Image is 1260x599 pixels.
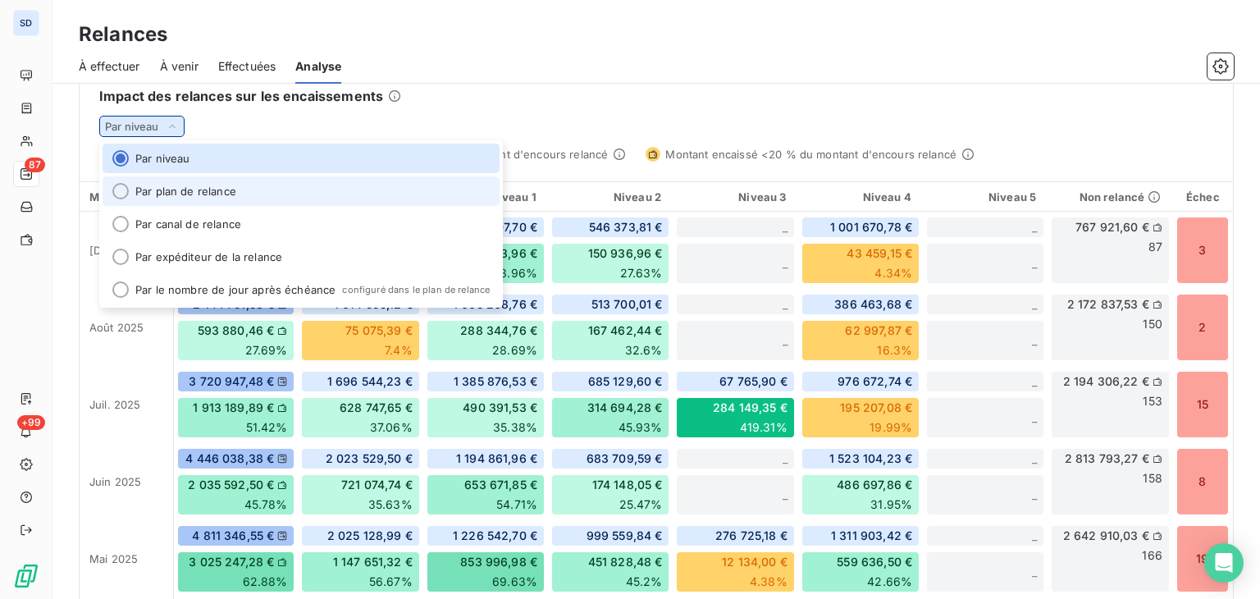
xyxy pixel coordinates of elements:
span: +99 [17,415,45,430]
span: _ [783,487,787,501]
div: Open Intercom Messenger [1204,543,1244,583]
span: 314 694,28 € [587,400,663,416]
span: _ [1032,333,1037,347]
span: 19.99% [870,419,912,436]
span: 683 709,59 € [587,450,663,467]
div: 3 [1176,217,1229,284]
span: 628 747,65 € [340,400,413,416]
span: 1 001 670,78 € [830,219,912,235]
span: 45.93% [619,419,663,436]
span: 1 913 189,89 € [193,400,274,416]
span: 67 765,90 € [719,373,787,390]
span: 51.42% [246,419,288,436]
span: 1 311 903,42 € [831,528,912,544]
span: 593 880,46 € [198,322,275,339]
li: Par expéditeur de la relance [103,242,500,272]
span: 976 672,74 € [838,373,912,390]
span: 386 463,68 € [834,296,912,313]
div: 8 [1176,448,1229,515]
span: 513 700,01 € [591,296,663,313]
div: 19 [1176,525,1229,592]
span: À effectuer [79,58,140,75]
span: 767 921,60 € [1075,219,1149,235]
div: Mois [89,190,163,203]
span: _ [783,333,787,347]
span: 486 697,86 € [837,477,912,493]
span: 2 642 910,03 € [1063,528,1149,544]
span: 419.31% [740,419,787,436]
li: Par canal de relance [103,209,500,239]
span: _ [783,297,787,311]
span: juil. 2025 [89,398,141,411]
span: 3 025 247,28 € [189,554,274,570]
span: 158 [1143,470,1162,487]
span: _ [783,451,787,465]
span: _ [783,256,787,270]
span: Niveau 2 [614,190,661,203]
span: 87 [25,158,45,172]
span: 43 459,15 € [847,245,912,262]
span: _ [1032,451,1037,465]
span: 12 134,00 € [722,554,787,570]
span: 653 671,85 € [464,477,537,493]
span: 195 207,08 € [840,400,912,416]
span: 1 194 861,96 € [456,450,537,467]
span: 45.78% [244,496,288,513]
div: 2 [1176,294,1229,361]
span: 2 172 837,53 € [1067,296,1149,313]
span: août 2025 [89,321,144,334]
div: 15 [1176,371,1229,438]
span: 1 385 876,53 € [454,373,537,390]
img: Logo LeanPay [13,563,39,589]
span: _ [1032,410,1037,424]
span: Par niveau [105,120,159,133]
span: 559 636,50 € [837,554,912,570]
div: Échec [1183,190,1223,203]
li: Par le nombre de jour après échéance [103,275,500,304]
span: 276 725,18 € [715,528,787,544]
span: 54.71% [496,496,537,513]
span: 451 828,48 € [588,554,663,570]
span: 62 997,87 € [845,322,912,339]
span: _ [783,220,787,234]
li: Par plan de relance [103,176,500,206]
span: 288 344,76 € [460,322,537,339]
span: 4.38% [750,574,787,590]
span: 546 373,81 € [589,219,663,235]
span: Analyse [295,58,341,75]
span: _ [1032,565,1037,578]
span: 2 194 306,22 € [1063,373,1149,390]
span: 4 446 038,38 € [185,450,274,467]
span: _ [1032,256,1037,270]
span: _ [1032,297,1037,311]
span: 174 148,05 € [592,477,663,493]
span: 42.66% [867,574,912,590]
span: 48.96% [492,265,537,281]
span: 1 226 542,70 € [453,528,537,544]
span: Montant encaissé <20 % du montant d'encours relancé [665,148,956,161]
h6: Impact des relances sur les encaissements [99,86,383,106]
span: 56.67% [369,574,413,590]
span: _ [1032,220,1037,234]
span: 2 813 793,27 € [1065,450,1149,467]
span: 284 149,35 € [713,400,787,416]
span: 27.69% [245,342,288,359]
span: 87 [1148,239,1162,255]
span: 62.88% [243,574,288,590]
span: 37.06% [370,419,413,436]
span: 69.63% [492,574,537,590]
span: _ [1032,487,1037,501]
span: 45.2% [626,574,663,590]
span: [DATE] [89,244,126,257]
span: 153 [1143,393,1162,409]
span: 150 936,96 € [588,245,663,262]
span: 28.69% [492,342,537,359]
span: 721 074,74 € [341,477,413,493]
span: 999 559,84 € [587,528,663,544]
h3: Relances [79,20,167,49]
span: mai 2025 [89,552,138,565]
span: 166 [1142,547,1162,564]
span: _ [1032,528,1037,542]
span: Niveau 3 [738,190,786,203]
span: 685 129,60 € [588,373,663,390]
